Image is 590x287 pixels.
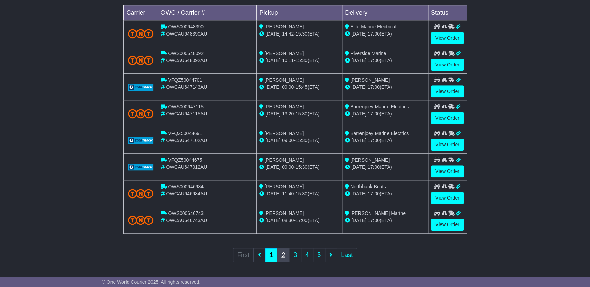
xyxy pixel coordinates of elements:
span: Northbank Boats [350,184,386,189]
span: [PERSON_NAME] [350,77,390,83]
td: Delivery [342,5,428,20]
span: [DATE] [265,84,280,90]
span: [PERSON_NAME] [264,24,304,29]
span: 13:20 [282,111,294,117]
span: Elite Marine Electrical [350,24,396,29]
a: View Order [431,32,464,44]
span: [DATE] [351,84,366,90]
div: (ETA) [345,84,425,91]
span: [DATE] [265,218,280,223]
span: OWCAU648092AU [166,58,207,63]
span: 09:00 [282,138,294,143]
span: Barrenjoey Marine Electrics [350,104,409,109]
span: [PERSON_NAME] [264,184,304,189]
span: OWS000646984 [168,184,204,189]
div: - (ETA) [259,164,339,171]
span: [DATE] [351,58,366,63]
span: 17:00 [368,111,380,117]
span: VFQZ50044675 [168,157,202,163]
span: 15:30 [296,164,307,170]
div: - (ETA) [259,137,339,144]
a: 2 [277,248,289,262]
span: OWCAU647012AU [166,164,207,170]
span: 11:40 [282,191,294,196]
div: - (ETA) [259,57,339,64]
span: 17:00 [368,84,380,90]
span: 15:30 [296,31,307,37]
span: OWCAU647115AU [166,111,207,117]
span: [DATE] [265,31,280,37]
a: View Order [431,165,464,177]
img: GetCarrierServiceLogo [128,164,154,170]
span: [PERSON_NAME] [264,77,304,83]
div: - (ETA) [259,30,339,38]
div: - (ETA) [259,217,339,224]
span: OWS000647115 [168,104,204,109]
span: 17:00 [368,191,380,196]
span: 15:30 [296,191,307,196]
a: View Order [431,192,464,204]
span: 09:00 [282,84,294,90]
img: GetCarrierServiceLogo [128,137,154,144]
span: [PERSON_NAME] [350,157,390,163]
span: 08:30 [282,218,294,223]
span: [PERSON_NAME] [264,210,304,216]
span: 15:30 [296,111,307,117]
span: [PERSON_NAME] [264,51,304,56]
span: VFQZ50044701 [168,77,202,83]
div: (ETA) [345,57,425,64]
span: OWS000648092 [168,51,204,56]
div: (ETA) [345,217,425,224]
a: View Order [431,219,464,231]
span: [DATE] [265,138,280,143]
span: 17:00 [368,138,380,143]
div: (ETA) [345,110,425,118]
span: OWCAU646743AU [166,218,207,223]
span: OWCAU646984AU [166,191,207,196]
span: 17:00 [368,31,380,37]
span: [PERSON_NAME] [264,131,304,136]
div: - (ETA) [259,190,339,197]
span: 17:00 [368,218,380,223]
span: VFQZ50044691 [168,131,202,136]
div: (ETA) [345,137,425,144]
span: 17:00 [368,58,380,63]
span: [DATE] [351,218,366,223]
a: Last [337,248,357,262]
span: [DATE] [351,111,366,117]
div: (ETA) [345,30,425,38]
span: Riverside Marine [350,51,386,56]
div: - (ETA) [259,84,339,91]
span: 14:42 [282,31,294,37]
span: [PERSON_NAME] [264,157,304,163]
img: TNT_Domestic.png [128,216,154,225]
a: 5 [313,248,325,262]
a: View Order [431,112,464,124]
td: Status [428,5,467,20]
span: [DATE] [351,191,366,196]
span: [DATE] [265,111,280,117]
span: OWCAU648390AU [166,31,207,37]
span: [DATE] [351,164,366,170]
span: © One World Courier 2025. All rights reserved. [102,279,201,285]
span: [DATE] [265,164,280,170]
span: [DATE] [351,138,366,143]
a: View Order [431,85,464,97]
img: TNT_Domestic.png [128,189,154,198]
a: 1 [265,248,277,262]
span: [PERSON_NAME] Marine [350,210,406,216]
a: 3 [289,248,301,262]
td: OWC / Carrier # [158,5,257,20]
span: 17:00 [368,164,380,170]
span: 10:11 [282,58,294,63]
div: - (ETA) [259,110,339,118]
a: 4 [301,248,313,262]
img: TNT_Domestic.png [128,56,154,65]
span: [DATE] [265,191,280,196]
td: Carrier [123,5,158,20]
td: Pickup [257,5,342,20]
img: TNT_Domestic.png [128,109,154,118]
span: 15:30 [296,138,307,143]
span: 15:30 [296,58,307,63]
span: 17:00 [296,218,307,223]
